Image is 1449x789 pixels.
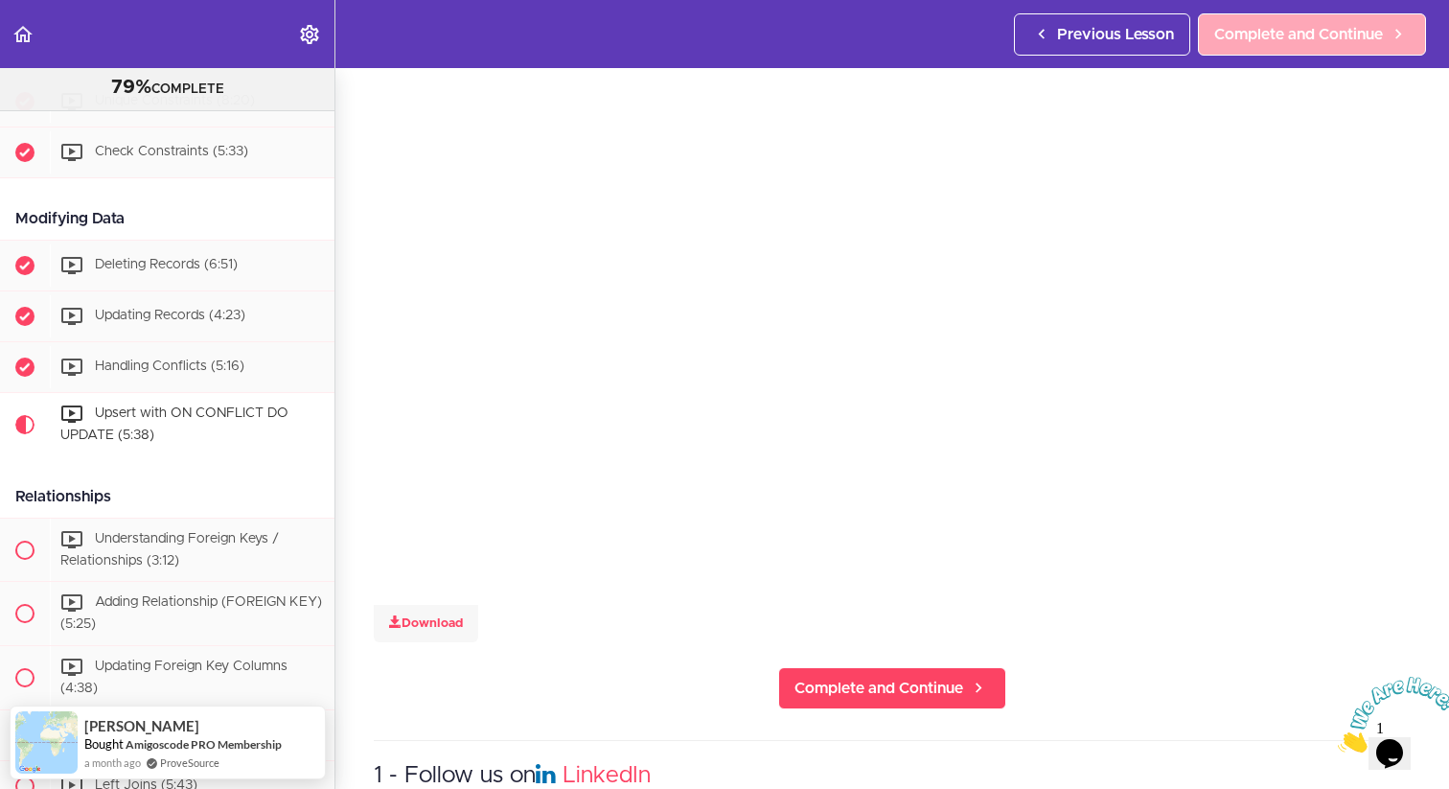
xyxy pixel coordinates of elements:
[24,76,310,101] div: COMPLETE
[15,711,78,774] img: provesource social proof notification image
[60,596,322,632] span: Adding Relationship (FOREIGN KEY) (5:25)
[778,667,1006,709] a: Complete and Continue
[794,677,963,700] span: Complete and Continue
[11,23,34,46] svg: Back to course curriculum
[126,737,282,752] a: Amigoscode PRO Membership
[8,8,126,83] img: Chat attention grabber
[1214,23,1383,46] span: Complete and Continue
[111,78,151,97] span: 79%
[95,360,244,373] span: Handling Conflicts (5:16)
[84,754,141,771] span: a month ago
[95,145,248,158] span: Check Constraints (5:33)
[160,754,219,771] a: ProveSource
[1198,13,1426,56] a: Complete and Continue
[60,660,287,695] span: Updating Foreign Key Columns (4:38)
[84,718,199,734] span: [PERSON_NAME]
[8,8,15,24] span: 1
[1330,669,1449,760] iframe: chat widget
[1014,13,1190,56] a: Previous Lesson
[84,736,124,752] span: Bought
[563,764,651,787] a: LinkedIn
[1057,23,1174,46] span: Previous Lesson
[298,23,321,46] svg: Settings Menu
[95,258,238,271] span: Deleting Records (6:51)
[95,309,245,322] span: Updating Records (4:23)
[60,532,279,568] span: Understanding Foreign Keys / Relationships (3:12)
[374,605,478,643] a: Download this video
[60,406,288,442] span: Upsert with ON CONFLICT DO UPDATE (5:38)
[374,21,1411,605] iframe: Video Player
